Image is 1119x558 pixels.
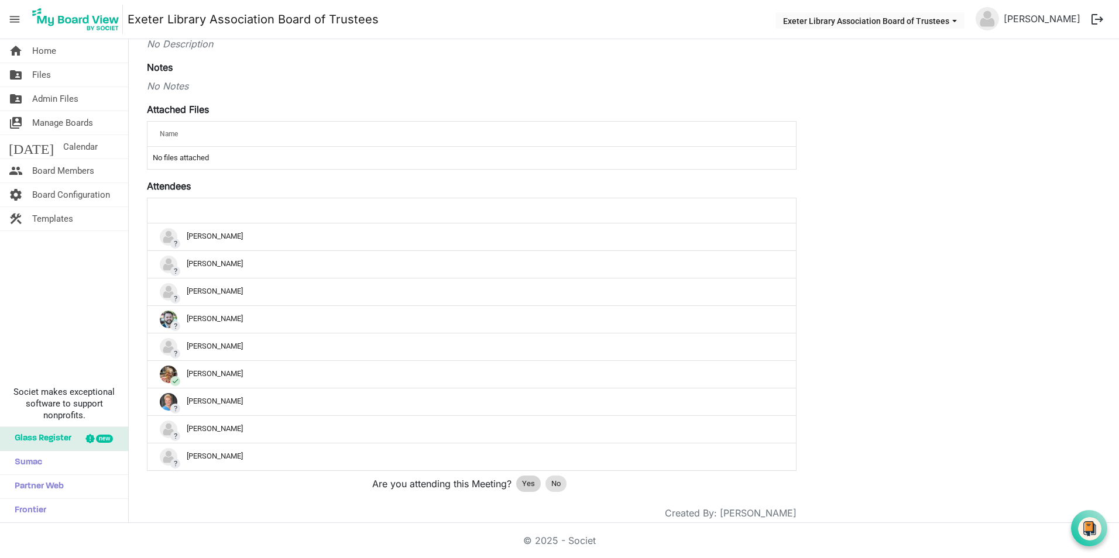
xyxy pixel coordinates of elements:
label: Attached Files [147,102,209,116]
img: oiUq6S1lSyLOqxOgPlXYhI3g0FYm13iA4qhAgY5oJQiVQn4Ddg2A9SORYVWq4Lz4pb3-biMLU3tKDRk10OVDzQ_thumb.png [160,366,177,383]
td: No files attached [147,147,796,169]
td: ?Christy Resh is template cell column header [147,250,796,278]
div: [PERSON_NAME] [160,448,784,466]
span: ? [170,349,180,359]
span: Glass Register [9,427,71,450]
div: No [545,476,567,492]
span: Yes [522,478,535,490]
img: vLlGUNYjuWs4KbtSZQjaWZvDTJnrkUC5Pj-l20r8ChXSgqWs1EDCHboTbV3yLcutgLt7-58AB6WGaG5Dpql6HA_thumb.png [160,393,177,411]
span: ? [170,431,180,441]
span: people [9,159,23,182]
img: no-profile-picture.svg [160,228,177,246]
div: No Description [147,37,797,51]
td: ?Jordan Henning is template cell column header [147,305,796,333]
img: My Board View Logo [29,5,123,34]
span: Name [160,130,178,138]
span: Board Configuration [32,183,110,206]
button: Exeter Library Association Board of Trustees dropdownbutton [775,12,964,29]
span: Admin Files [32,87,78,111]
td: checkJulie Wiant is template cell column header [147,360,796,388]
span: Sumac [9,451,42,474]
div: Created On: [DATE] 3:31 PM [671,520,797,534]
span: Files [32,63,51,87]
div: new [96,435,113,443]
span: switch_account [9,111,23,135]
span: ? [170,266,180,276]
span: construction [9,207,23,230]
span: menu [4,8,26,30]
span: Home [32,39,56,63]
span: Manage Boards [32,111,93,135]
span: Partner Web [9,475,64,498]
div: [PERSON_NAME] [160,311,784,328]
td: ?Mariel Jordan is template cell column header [147,415,796,443]
td: ?Michael Fritz is template cell column header [147,443,796,470]
span: ? [170,294,180,304]
span: Frontier [9,499,46,522]
div: [PERSON_NAME] [160,421,784,438]
img: no-profile-picture.svg [160,421,177,438]
img: no-profile-picture.svg [160,448,177,466]
div: [PERSON_NAME] [160,283,784,301]
a: © 2025 - Societ [523,535,596,546]
span: [DATE] [9,135,54,159]
span: ? [170,459,180,469]
img: no-profile-picture.svg [160,338,177,356]
div: Yes [516,476,541,492]
label: Notes [147,60,173,74]
span: folder_shared [9,87,23,111]
img: no-profile-picture.svg [160,256,177,273]
span: settings [9,183,23,206]
span: No [551,478,561,490]
div: [PERSON_NAME] [160,338,784,356]
a: [PERSON_NAME] [999,7,1085,30]
span: Are you attending this Meeting? [372,477,512,491]
span: ? [170,321,180,331]
div: [PERSON_NAME] [160,393,784,411]
div: [PERSON_NAME] [160,228,784,246]
a: Exeter Library Association Board of Trustees [128,8,379,31]
span: ? [170,404,180,414]
img: no-profile-picture.svg [976,7,999,30]
td: ?Brian Ackerman is template cell column header [147,223,796,250]
button: logout [1085,7,1110,32]
span: home [9,39,23,63]
span: check [170,376,180,386]
img: no-profile-picture.svg [160,283,177,301]
img: 4OG8yPikDXtMM8PR9edfa7C7T-6-OyLbOG2OgoAjvc9IiTI1uaHQfF3Rh-vnD-7-6Qd50Dy-lGCDG3WDHkOmoA_thumb.png [160,311,177,328]
span: folder_shared [9,63,23,87]
span: Calendar [63,135,98,159]
div: [PERSON_NAME] [160,256,784,273]
span: ? [170,239,180,249]
label: Attendees [147,179,191,193]
span: Board Members [32,159,94,182]
a: My Board View Logo [29,5,128,34]
td: ?Danielle Knudsen is template cell column header [147,278,796,305]
td: ?Julie Marburger is template cell column header [147,333,796,360]
div: No Notes [147,79,797,93]
span: Templates [32,207,73,230]
div: Created By: [PERSON_NAME] [665,506,797,520]
span: Societ makes exceptional software to support nonprofits. [5,386,123,421]
td: ?Laura Biancone is template cell column header [147,388,796,415]
div: [PERSON_NAME] [160,366,784,383]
